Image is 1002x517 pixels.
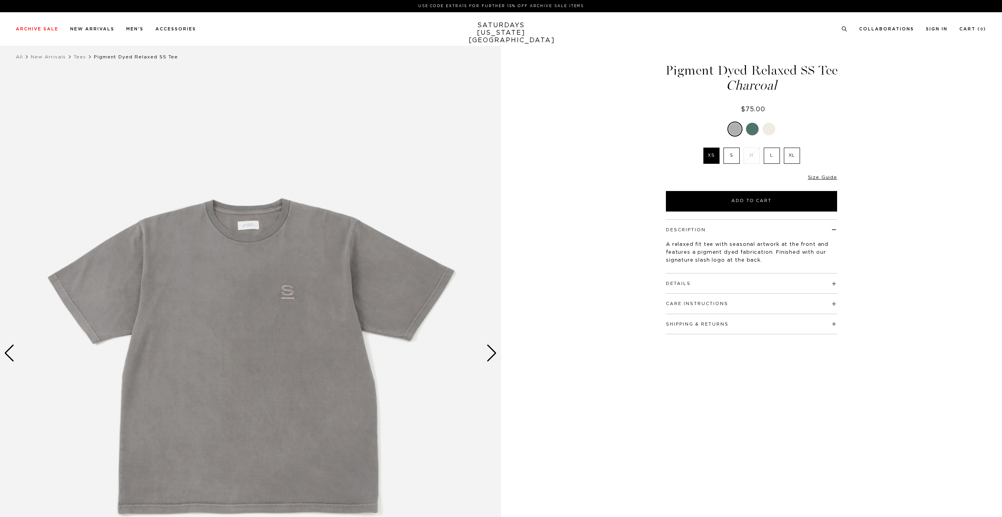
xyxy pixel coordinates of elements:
a: Accessories [155,27,196,31]
label: XS [703,148,720,164]
a: Cart (0) [959,27,986,31]
a: Men's [126,27,144,31]
label: L [764,148,780,164]
a: All [16,54,23,59]
label: XL [784,148,800,164]
a: Sign In [926,27,948,31]
button: Add to Cart [666,191,837,212]
a: SATURDAYS[US_STATE][GEOGRAPHIC_DATA] [469,22,534,44]
button: Care Instructions [666,302,728,306]
div: Next slide [486,345,497,362]
a: Tees [74,54,86,59]
p: A relaxed fit tee with seasonal artwork at the front and features a pigment dyed fabrication. Fin... [666,241,837,264]
h1: Pigment Dyed Relaxed SS Tee [665,64,838,92]
a: Archive Sale [16,27,58,31]
button: Shipping & Returns [666,322,729,326]
p: Use Code EXTRA15 for Further 15% Off Archive Sale Items [19,3,983,9]
span: Pigment Dyed Relaxed SS Tee [94,54,178,59]
span: Charcoal [665,79,838,92]
button: Details [666,281,691,286]
small: 0 [980,28,983,31]
a: New Arrivals [31,54,66,59]
a: Collaborations [859,27,914,31]
button: Description [666,228,706,232]
a: New Arrivals [70,27,114,31]
div: Previous slide [4,345,15,362]
label: S [723,148,740,164]
a: Size Guide [808,175,837,180]
span: $75.00 [741,106,765,112]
